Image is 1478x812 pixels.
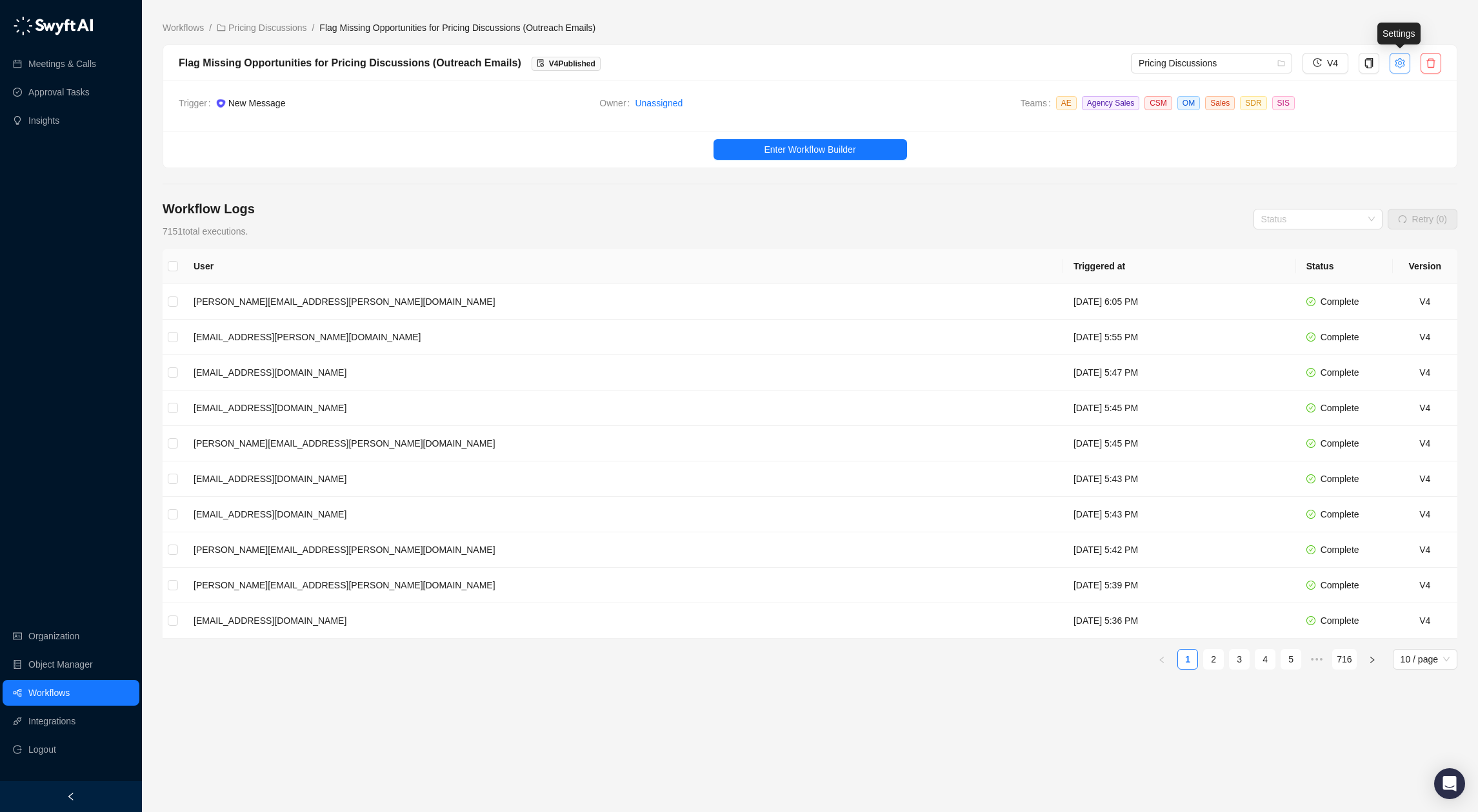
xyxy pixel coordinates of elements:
[1255,650,1275,669] a: 4
[1303,53,1348,73] button: V4
[163,226,248,237] span: 7151 total executions.
[183,426,1063,461] td: [PERSON_NAME][EMAIL_ADDRESS][PERSON_NAME][DOMAIN_NAME]
[1063,603,1296,639] td: [DATE] 5:36 PM
[1321,403,1359,413] span: Complete
[1306,368,1315,377] span: check-circle
[599,96,635,110] span: Owner
[1306,439,1315,448] span: check-circle
[1401,650,1450,669] span: 10 / page
[1306,333,1315,342] span: check-circle
[1333,650,1355,669] a: 716
[28,623,79,649] a: Organization
[1393,649,1457,670] div: Page Size
[1368,656,1376,664] span: right
[714,139,907,160] button: Enter Workflow Builder
[1152,649,1172,670] button: left
[183,603,1063,639] td: [EMAIL_ADDRESS][DOMAIN_NAME]
[13,16,94,35] img: logo-05li4sbe.png
[312,21,314,35] li: /
[163,139,1457,160] a: Enter Workflow Builder
[28,79,90,105] a: Approval Tasks
[217,23,226,32] span: folder
[28,51,96,77] a: Meetings & Calls
[1332,649,1356,670] li: 716
[1306,474,1315,483] span: check-circle
[1063,320,1296,355] td: [DATE] 5:55 PM
[66,792,75,801] span: left
[1364,58,1374,68] span: copy
[179,96,216,110] span: Trigger
[179,55,521,71] div: Flag Missing Opportunities for Pricing Discussions (Outreach Emails)
[1362,649,1383,670] li: Next Page
[1395,58,1405,68] span: setting
[28,108,59,133] a: Insights
[209,21,212,35] li: /
[1021,96,1056,115] span: Teams
[1204,650,1223,669] a: 2
[1419,332,1430,342] span: V 4
[1306,403,1315,412] span: check-circle
[1240,96,1266,110] span: SDR
[1321,545,1359,555] span: Complete
[1419,474,1430,484] span: V 4
[1362,649,1383,670] button: right
[1419,545,1430,555] span: V 4
[1158,656,1166,664] span: left
[1063,426,1296,461] td: [DATE] 5:45 PM
[13,745,22,754] span: logout
[1272,96,1295,110] span: SIS
[1306,297,1315,306] span: check-circle
[1063,284,1296,320] td: [DATE] 6:05 PM
[319,23,595,33] span: Flag Missing Opportunities for Pricing Discussions (Outreach Emails)
[28,737,56,762] span: Logout
[183,461,1063,497] td: [EMAIL_ADDRESS][DOMAIN_NAME]
[1313,58,1322,67] span: history
[1082,96,1139,110] span: Agency Sales
[163,200,255,218] h4: Workflow Logs
[214,21,309,35] a: folder Pricing Discussions
[1056,96,1077,110] span: AE
[1419,580,1430,590] span: V 4
[216,99,226,108] img: ix+ea6nV3o2uKgAAAABJRU5ErkJggg==
[1321,296,1359,307] span: Complete
[1296,249,1393,284] th: Status
[1321,474,1359,484] span: Complete
[1419,367,1430,378] span: V 4
[183,532,1063,568] td: [PERSON_NAME][EMAIL_ADDRESS][PERSON_NAME][DOMAIN_NAME]
[183,391,1063,426] td: [EMAIL_ADDRESS][DOMAIN_NAME]
[1230,650,1249,669] a: 3
[635,96,683,110] a: Unassigned
[1177,649,1198,670] li: 1
[1063,532,1296,568] td: [DATE] 5:42 PM
[1144,96,1172,110] span: CSM
[1306,649,1327,670] li: Next 5 Pages
[1139,53,1284,73] span: Pricing Discussions
[1063,249,1296,284] th: Triggered at
[1393,249,1457,284] th: Version
[1205,96,1235,110] span: Sales
[1063,568,1296,603] td: [DATE] 5:39 PM
[1306,510,1315,519] span: check-circle
[183,355,1063,391] td: [EMAIL_ADDRESS][DOMAIN_NAME]
[183,497,1063,532] td: [EMAIL_ADDRESS][DOMAIN_NAME]
[1419,615,1430,626] span: V 4
[1321,509,1359,519] span: Complete
[549,59,595,68] span: V 4 Published
[1434,768,1465,799] div: Open Intercom Messenger
[183,249,1063,284] th: User
[1281,650,1301,669] a: 5
[1063,497,1296,532] td: [DATE] 5:43 PM
[183,568,1063,603] td: [PERSON_NAME][EMAIL_ADDRESS][PERSON_NAME][DOMAIN_NAME]
[1321,367,1359,378] span: Complete
[1321,615,1359,626] span: Complete
[1321,438,1359,449] span: Complete
[1063,391,1296,426] td: [DATE] 5:45 PM
[537,59,544,67] span: file-done
[28,680,70,706] a: Workflows
[1306,616,1315,625] span: check-circle
[1306,581,1315,590] span: check-circle
[28,652,93,677] a: Object Manager
[1306,649,1327,670] span: •••
[1419,438,1430,449] span: V 4
[1419,509,1430,519] span: V 4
